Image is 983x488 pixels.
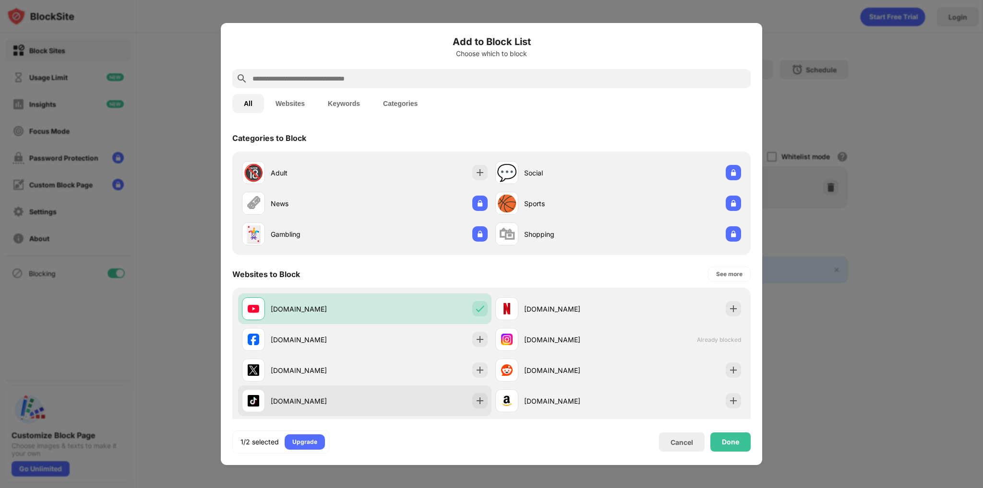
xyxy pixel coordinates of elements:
img: favicons [501,395,513,407]
div: 🛍 [499,224,515,244]
div: [DOMAIN_NAME] [524,365,618,375]
img: favicons [248,395,259,407]
div: [DOMAIN_NAME] [271,365,365,375]
div: [DOMAIN_NAME] [271,335,365,345]
div: Gambling [271,229,365,239]
div: Upgrade [292,437,317,447]
div: Adult [271,168,365,178]
img: favicons [248,334,259,345]
div: [DOMAIN_NAME] [524,335,618,345]
img: favicons [248,303,259,314]
div: Cancel [671,438,693,446]
div: 🃏 [243,224,264,244]
div: [DOMAIN_NAME] [524,304,618,314]
button: Websites [264,94,316,113]
img: search.svg [236,73,248,84]
img: favicons [501,364,513,376]
button: All [232,94,264,113]
div: [DOMAIN_NAME] [271,304,365,314]
img: favicons [248,364,259,376]
div: Choose which to block [232,50,751,58]
div: 🗞 [245,194,262,213]
div: Done [722,438,739,446]
span: Already blocked [697,336,741,343]
div: 🏀 [497,194,517,213]
div: Sports [524,198,618,209]
div: 1/2 selected [240,437,279,447]
img: favicons [501,303,513,314]
button: Keywords [316,94,372,113]
img: favicons [501,334,513,345]
div: See more [716,269,743,279]
div: Shopping [524,229,618,239]
button: Categories [372,94,429,113]
div: Social [524,168,618,178]
div: 🔞 [243,163,264,183]
div: [DOMAIN_NAME] [524,396,618,406]
div: News [271,198,365,209]
div: 💬 [497,163,517,183]
div: Categories to Block [232,133,306,143]
h6: Add to Block List [232,35,751,49]
div: [DOMAIN_NAME] [271,396,365,406]
div: Websites to Block [232,269,300,279]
